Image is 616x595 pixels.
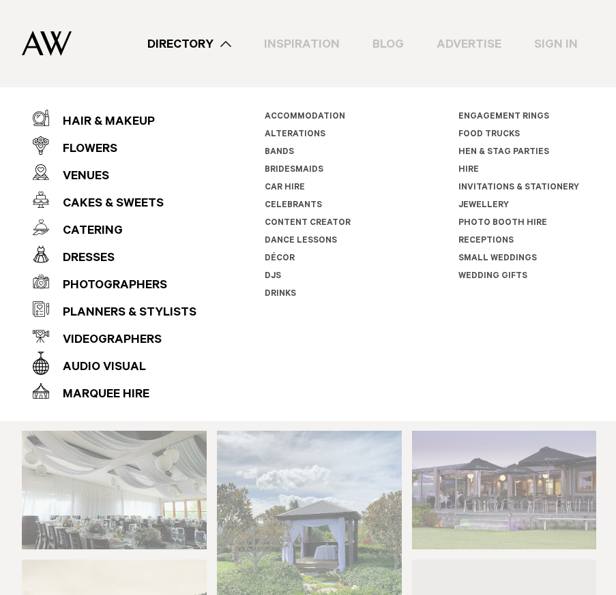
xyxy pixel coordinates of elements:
[33,377,196,404] a: Marquee Hire
[131,35,248,53] a: Directory
[265,166,323,175] a: Bridesmaids
[265,272,281,281] a: DJs
[458,148,549,157] a: Hen & Stag Parties
[458,219,547,228] a: Photo Booth Hire
[265,254,295,264] a: Décor
[458,272,527,281] a: Wedding Gifts
[458,112,549,122] a: Engagement Rings
[33,350,196,377] a: Audio Visual
[33,295,196,322] a: Planners & Stylists
[33,322,196,350] a: Videographers
[49,354,146,382] div: Audio Visual
[265,130,325,140] a: Alterations
[49,218,123,245] div: Catering
[265,290,296,299] a: Drinks
[49,327,162,354] div: Videographers
[265,219,351,228] a: Content Creator
[33,213,196,241] a: Catering
[33,159,196,186] a: Venues
[33,132,196,159] a: Flowers
[33,104,196,132] a: Hair & Makeup
[458,201,509,211] a: Jewellery
[458,183,579,193] a: Invitations & Stationery
[33,268,196,295] a: Photographers
[458,237,514,246] a: Receptions
[265,148,294,157] a: Bands
[49,136,117,164] div: Flowers
[458,166,479,175] a: Hire
[22,31,72,56] img: Auckland Weddings Logo
[265,237,337,246] a: Dance Lessons
[420,35,518,53] a: Advertise
[49,191,164,218] div: Cakes & Sweets
[49,245,115,273] div: Dresses
[49,109,155,136] div: Hair & Makeup
[49,300,196,327] div: Planners & Stylists
[458,130,520,140] a: Food Trucks
[265,112,345,122] a: Accommodation
[518,35,594,53] a: Sign In
[33,241,196,268] a: Dresses
[49,273,167,300] div: Photographers
[265,183,305,193] a: Car Hire
[49,382,149,409] div: Marquee Hire
[33,186,196,213] a: Cakes & Sweets
[248,35,356,53] a: Inspiration
[356,35,420,53] a: Blog
[49,164,109,191] div: Venues
[265,201,322,211] a: Celebrants
[458,254,537,264] a: Small Weddings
